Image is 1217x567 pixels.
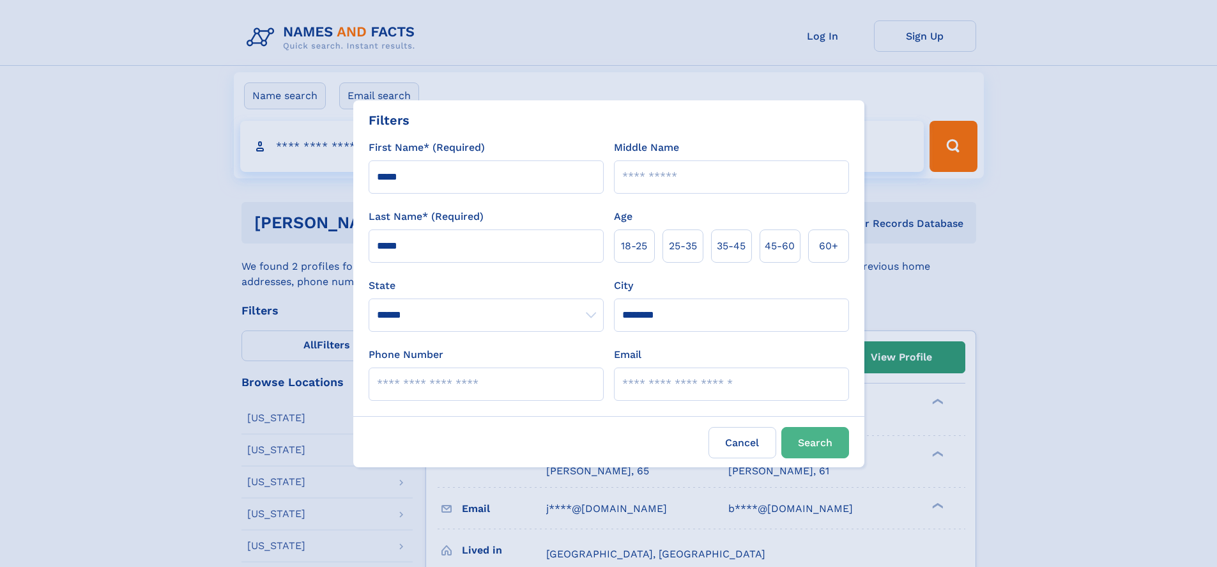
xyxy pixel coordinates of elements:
[614,140,679,155] label: Middle Name
[781,427,849,458] button: Search
[369,278,604,293] label: State
[369,347,443,362] label: Phone Number
[669,238,697,254] span: 25‑35
[614,209,632,224] label: Age
[614,278,633,293] label: City
[717,238,746,254] span: 35‑45
[819,238,838,254] span: 60+
[621,238,647,254] span: 18‑25
[369,140,485,155] label: First Name* (Required)
[369,209,484,224] label: Last Name* (Required)
[708,427,776,458] label: Cancel
[765,238,795,254] span: 45‑60
[614,347,641,362] label: Email
[369,111,409,130] div: Filters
